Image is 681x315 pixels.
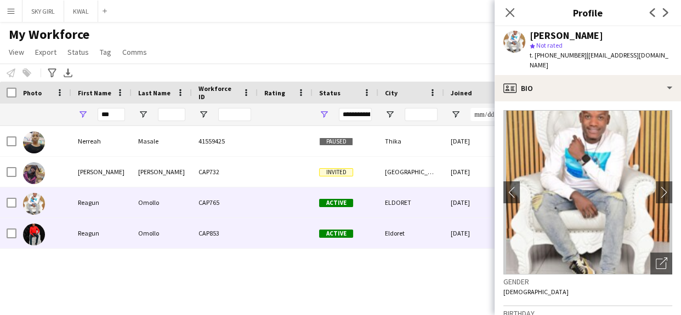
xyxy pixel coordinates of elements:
div: Thika [378,126,444,156]
div: [DATE] [444,187,510,217]
div: Omollo [132,187,192,217]
div: [DATE] [444,157,510,187]
div: CAP765 [192,187,258,217]
span: Tag [100,47,111,57]
div: [PERSON_NAME] [71,157,132,187]
span: View [9,47,24,57]
input: First Name Filter Input [98,108,125,121]
span: Status [319,89,340,97]
span: Joined [451,89,472,97]
input: City Filter Input [405,108,438,121]
a: Tag [95,45,116,59]
span: | [EMAIL_ADDRESS][DOMAIN_NAME] [530,51,668,69]
div: Reagun [71,187,132,217]
button: Open Filter Menu [138,110,148,119]
span: [DEMOGRAPHIC_DATA] [503,288,569,296]
app-action-btn: Export XLSX [61,66,75,79]
button: KWAL [64,1,98,22]
span: Rating [264,89,285,97]
div: Eldoret [378,218,444,248]
span: Paused [319,138,353,146]
span: Comms [122,47,147,57]
h3: Gender [503,277,672,287]
div: [DATE] [444,218,510,248]
div: [DATE] [444,126,510,156]
a: Comms [118,45,151,59]
button: Open Filter Menu [78,110,88,119]
app-action-btn: Advanced filters [46,66,59,79]
span: Workforce ID [198,84,238,101]
button: Open Filter Menu [319,110,329,119]
img: Reagan Norris [23,162,45,184]
span: Status [67,47,89,57]
div: 41559425 [192,126,258,156]
img: Crew avatar or photo [503,110,672,274]
div: Open photos pop-in [650,253,672,274]
img: Nerreah Masale [23,131,45,153]
div: [GEOGRAPHIC_DATA] [378,157,444,187]
span: First Name [78,89,111,97]
div: Bio [495,75,681,101]
span: City [385,89,398,97]
div: [PERSON_NAME] [530,31,603,41]
input: Joined Filter Input [470,108,503,121]
div: Masale [132,126,192,156]
a: Status [63,45,93,59]
span: Not rated [536,41,563,49]
span: t. [PHONE_NUMBER] [530,51,587,59]
button: Open Filter Menu [451,110,461,119]
span: Active [319,199,353,207]
button: Open Filter Menu [385,110,395,119]
div: CAP732 [192,157,258,187]
button: SKY GIRL [22,1,64,22]
span: Export [35,47,56,57]
div: Reagun [71,218,132,248]
span: Active [319,230,353,238]
div: Omollo [132,218,192,248]
img: Reagun Omollo [23,224,45,245]
img: Reagun Omollo [23,193,45,215]
div: CAP853 [192,218,258,248]
input: Last Name Filter Input [158,108,185,121]
div: [PERSON_NAME] [132,157,192,187]
a: View [4,45,29,59]
span: My Workforce [9,26,89,43]
h3: Profile [495,5,681,20]
div: ELDORET [378,187,444,217]
span: Last Name [138,89,171,97]
a: Export [31,45,61,59]
div: Nerreah [71,126,132,156]
span: Invited [319,168,353,176]
input: Workforce ID Filter Input [218,108,251,121]
span: Photo [23,89,42,97]
button: Open Filter Menu [198,110,208,119]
